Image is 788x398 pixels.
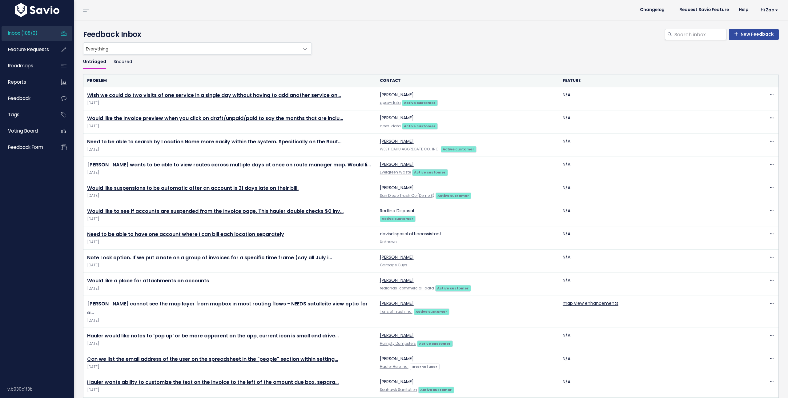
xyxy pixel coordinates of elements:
a: Humpty Dumpsters [380,341,416,346]
a: Tags [2,108,51,122]
span: [DATE] [87,216,372,222]
span: [DATE] [87,239,372,245]
span: Feedback form [8,144,43,150]
span: Changelog [640,8,665,12]
td: N/A [559,87,742,110]
strong: Active customer [404,100,436,105]
span: [DATE] [87,317,372,324]
a: [PERSON_NAME] [380,277,414,283]
strong: Internal user [412,364,437,369]
td: N/A [559,180,742,203]
span: [DATE] [87,123,372,129]
a: [PERSON_NAME] [380,161,414,167]
input: Search inbox... [674,29,726,40]
a: Can we list the email address of the user on the spreadsheet in the "people" section within setting… [87,356,338,363]
td: N/A [559,110,742,133]
a: Roadmaps [2,59,51,73]
a: [PERSON_NAME] [380,356,414,362]
span: [DATE] [87,262,372,269]
th: Contact [376,74,559,87]
img: logo-white.9d6f32f41409.svg [13,3,61,17]
a: Need to be able to have one account where I can bill each location separately [87,231,284,238]
span: [DATE] [87,285,372,292]
a: Active customer [402,99,438,105]
a: Would like a place for attachments on accounts [87,277,209,284]
a: [PERSON_NAME] cannot see the map layer from mapbox in most routing flows - NEEDS satalleite view ... [87,300,368,316]
a: Feature Requests [2,42,51,57]
a: [PERSON_NAME] wants to be able to view routes across multiple days at once on route manager map. ... [87,161,371,168]
td: N/A [559,133,742,157]
strong: Active customer [416,309,447,314]
a: Need to be able to search by Location Name more easily within the system. Specifically on the Rout… [87,138,341,145]
span: [DATE] [87,169,372,176]
a: [PERSON_NAME] [380,92,414,98]
a: apex-data [380,100,401,105]
a: San Diego Trash Co (Demo S) [380,193,434,198]
a: Hauler wants ability to customize the text on the invoice to the left of the amount due box, separa… [87,379,339,386]
a: Active customer [402,123,438,129]
a: Note Lock option. If we put a note on a group of invoices for a specific time frame (say all July i… [87,254,332,261]
td: N/A [559,226,742,249]
a: Active customer [412,169,448,175]
a: Hauler would like notes to 'pop up' or be more apparent on the app, current icon is small and drive… [87,332,339,339]
td: N/A [559,328,742,351]
div: v.b930c1f3b [7,381,74,397]
span: Inbox (108/0) [8,30,38,36]
strong: Active customer [443,147,474,152]
strong: Active customer [437,193,469,198]
a: Redline Disposal [380,208,414,214]
a: Evergreen Waste [380,170,411,175]
span: [DATE] [87,387,372,393]
strong: Active customer [382,216,413,221]
a: Wish we could do two visits of one service in a single day without having to add another service on… [87,92,341,99]
span: Feature Requests [8,46,49,53]
a: Active customer [441,146,476,152]
a: davisdisposal.officeassistant… [380,231,444,237]
a: Active customer [380,215,416,221]
ul: Filter feature requests [83,55,779,69]
td: N/A [559,273,742,296]
span: [DATE] [87,100,372,106]
a: [PERSON_NAME] [380,332,414,338]
th: Feature [559,74,742,87]
a: Hi Zac [753,5,783,15]
a: Voting Board [2,124,51,138]
a: Internal user [410,363,440,369]
span: Hi Zac [761,8,778,12]
a: Would like the invoice preview when you click on draft/unpaid/paid to say the months that are inclu… [87,115,343,122]
strong: Active customer [414,170,446,175]
a: [PERSON_NAME] [380,379,414,385]
span: Reports [8,79,26,85]
span: Everything [83,42,312,55]
a: Tons of Trash Inc. [380,309,412,314]
span: Unknown [380,239,397,244]
a: Untriaged [83,55,106,69]
a: New Feedback [729,29,779,40]
a: Active customer [414,308,449,314]
td: N/A [559,351,742,374]
a: [PERSON_NAME] [380,115,414,121]
a: Hauler Hero Inc. [380,364,408,369]
a: [PERSON_NAME] [380,300,414,306]
a: Snoozed [114,55,132,69]
h4: Feedback Inbox [83,29,779,40]
a: Would like suspensions to be automatic after an account is 31 days late on their bill. [87,185,299,192]
a: [PERSON_NAME] [380,185,414,191]
strong: Active customer [404,124,436,129]
a: Active customer [418,386,454,392]
a: Request Savio Feature [674,5,734,14]
a: Active customer [435,285,471,291]
a: Would like to see if accounts are suspended from the Invoice page. This hauler double checks $0 inv… [87,208,344,215]
strong: Active customer [420,387,452,392]
span: Tags [8,111,19,118]
strong: Active customer [437,286,469,291]
strong: Active customer [419,341,451,346]
td: N/A [559,203,742,226]
span: [DATE] [87,146,372,153]
span: Roadmaps [8,62,33,69]
span: [DATE] [87,193,372,199]
span: Voting Board [8,128,38,134]
a: Garbage Guys [380,263,407,268]
span: [DATE] [87,364,372,370]
a: [PERSON_NAME] [380,138,414,144]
